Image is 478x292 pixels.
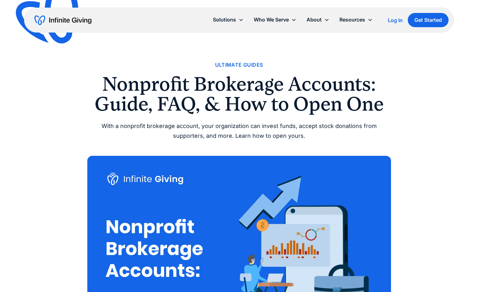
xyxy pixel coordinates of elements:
div: Resources [339,15,365,24]
div: Resources [334,13,378,27]
div: About [301,13,334,27]
div: Solutions [208,13,249,27]
div: Who We Serve [254,15,289,24]
a: Ultimate Guides [215,61,263,69]
div: With a nonprofit brokerage account, your organization can invest funds, accept stock donations fr... [87,121,391,141]
div: Solutions [213,15,236,24]
a: Get Started [408,13,449,27]
a: home [34,15,91,25]
h1: Nonprofit Brokerage Accounts: Guide, FAQ, & How to Open One [87,74,391,114]
div: Who We Serve [249,13,301,27]
div: Log In [388,18,403,23]
a: Log In [388,16,403,24]
div: About [307,15,322,24]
